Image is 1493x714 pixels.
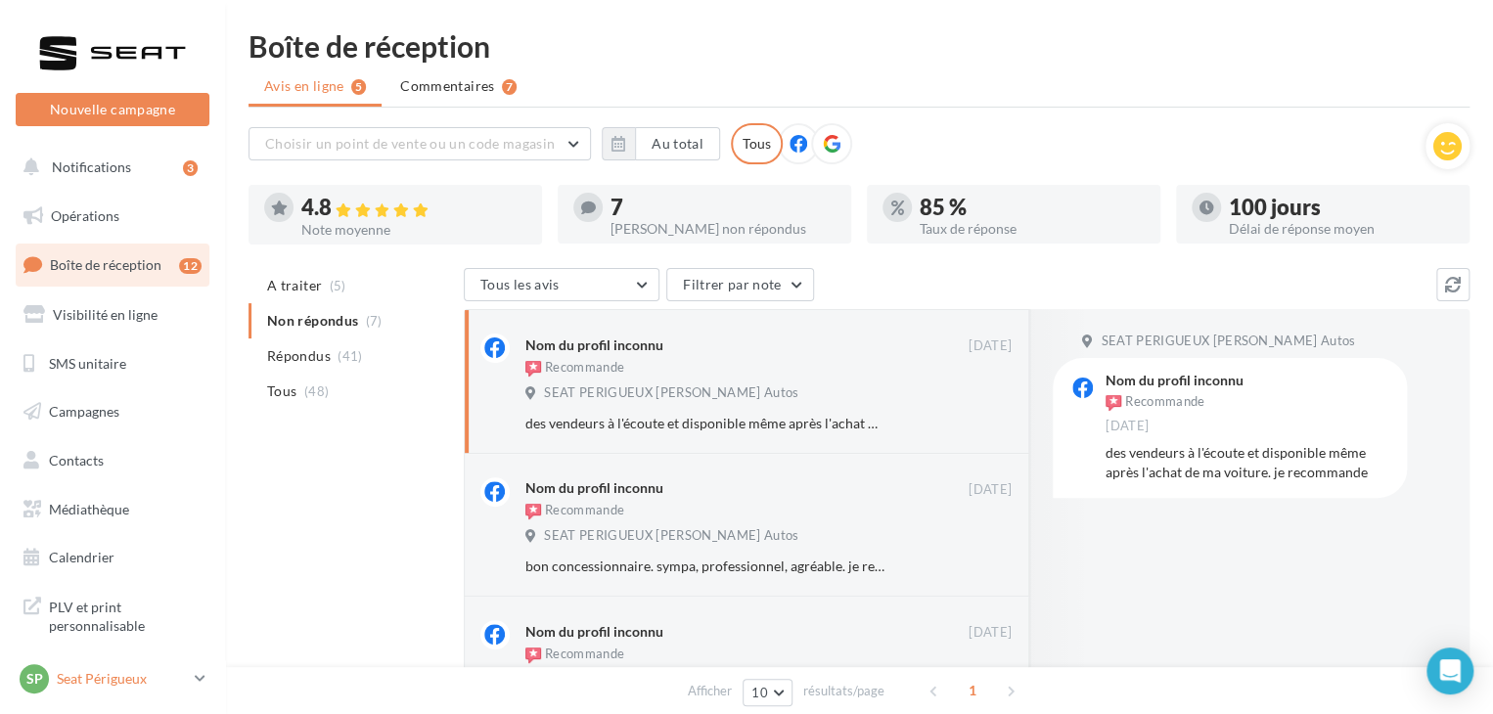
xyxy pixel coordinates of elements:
[49,452,104,469] span: Contacts
[12,294,213,335] a: Visibilité en ligne
[502,79,517,95] div: 7
[525,361,541,377] img: recommended.png
[525,414,884,433] div: des vendeurs à l'écoute et disponible même après l'achat de ma voiture. je recommande
[249,127,591,160] button: Choisir un point de vente ou un code magasin
[267,276,322,295] span: A traiter
[301,223,526,237] div: Note moyenne
[544,527,798,545] span: SEAT PERIGUEUX [PERSON_NAME] Autos
[525,622,663,642] div: Nom du profil inconnu
[602,127,720,160] button: Au total
[51,207,119,224] span: Opérations
[16,93,209,126] button: Nouvelle campagne
[969,481,1012,499] span: [DATE]
[1106,395,1121,411] img: recommended.png
[525,359,624,379] div: Recommande
[301,197,526,219] div: 4.8
[635,127,720,160] button: Au total
[743,679,792,706] button: 10
[957,675,988,706] span: 1
[611,197,836,218] div: 7
[49,501,129,517] span: Médiathèque
[338,348,362,364] span: (41)
[803,682,884,700] span: résultats/page
[751,685,768,700] span: 10
[1106,418,1149,435] span: [DATE]
[57,669,187,689] p: Seat Périgueux
[26,669,43,689] span: SP
[267,346,331,366] span: Répondus
[265,135,555,152] span: Choisir un point de vente ou un code magasin
[969,337,1012,355] span: [DATE]
[12,244,213,286] a: Boîte de réception12
[731,123,783,164] div: Tous
[525,647,541,663] img: recommended.png
[1229,197,1454,218] div: 100 jours
[12,651,213,709] a: Campagnes DataOnDemand
[12,537,213,578] a: Calendrier
[179,258,202,274] div: 12
[464,268,659,301] button: Tous les avis
[969,624,1012,642] span: [DATE]
[304,383,329,399] span: (48)
[400,76,494,96] span: Commentaires
[49,403,119,420] span: Campagnes
[688,682,732,700] span: Afficher
[1106,374,1244,387] div: Nom du profil inconnu
[1106,443,1391,482] div: des vendeurs à l'écoute et disponible même après l'achat de ma voiture. je recommande
[525,557,884,576] div: bon concessionnaire. sympa, professionnel, agréable. je recommande
[12,586,213,644] a: PLV et print personnalisable
[611,222,836,236] div: [PERSON_NAME] non répondus
[1229,222,1454,236] div: Délai de réponse moyen
[16,660,209,697] a: SP Seat Périgueux
[525,646,624,665] div: Recommande
[12,440,213,481] a: Contacts
[525,504,541,519] img: recommended.png
[49,659,202,701] span: Campagnes DataOnDemand
[12,343,213,384] a: SMS unitaire
[49,594,202,636] span: PLV et print personnalisable
[53,306,158,323] span: Visibilité en ligne
[12,489,213,530] a: Médiathèque
[49,354,126,371] span: SMS unitaire
[1426,647,1473,694] div: Open Intercom Messenger
[525,335,663,355] div: Nom du profil inconnu
[1106,391,1204,413] div: Recommande
[249,31,1470,61] div: Boîte de réception
[525,478,663,498] div: Nom du profil inconnu
[544,384,798,402] span: SEAT PERIGUEUX [PERSON_NAME] Autos
[49,549,114,565] span: Calendrier
[525,502,624,521] div: Recommande
[12,147,205,188] button: Notifications 3
[12,391,213,432] a: Campagnes
[183,160,198,176] div: 3
[52,158,131,175] span: Notifications
[666,268,814,301] button: Filtrer par note
[12,196,213,237] a: Opérations
[1101,333,1355,350] span: SEAT PERIGUEUX [PERSON_NAME] Autos
[330,278,346,293] span: (5)
[267,381,296,401] span: Tous
[480,276,560,292] span: Tous les avis
[920,197,1145,218] div: 85 %
[920,222,1145,236] div: Taux de réponse
[50,256,161,273] span: Boîte de réception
